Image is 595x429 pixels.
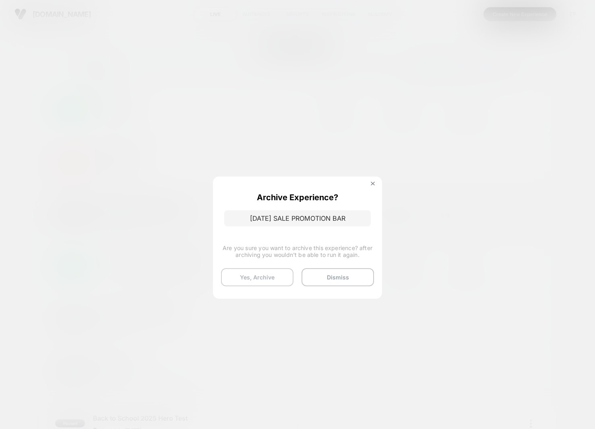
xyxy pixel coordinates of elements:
[302,268,374,286] button: Dismiss
[221,244,374,258] span: Are you sure you want to archive this experience? after archiving you wouldn't be able to run it ...
[221,268,293,286] button: Yes, Archive
[257,193,338,202] p: Archive Experience?
[224,210,371,226] p: [DATE] SALE PROMOTION BAR
[371,182,375,186] img: close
